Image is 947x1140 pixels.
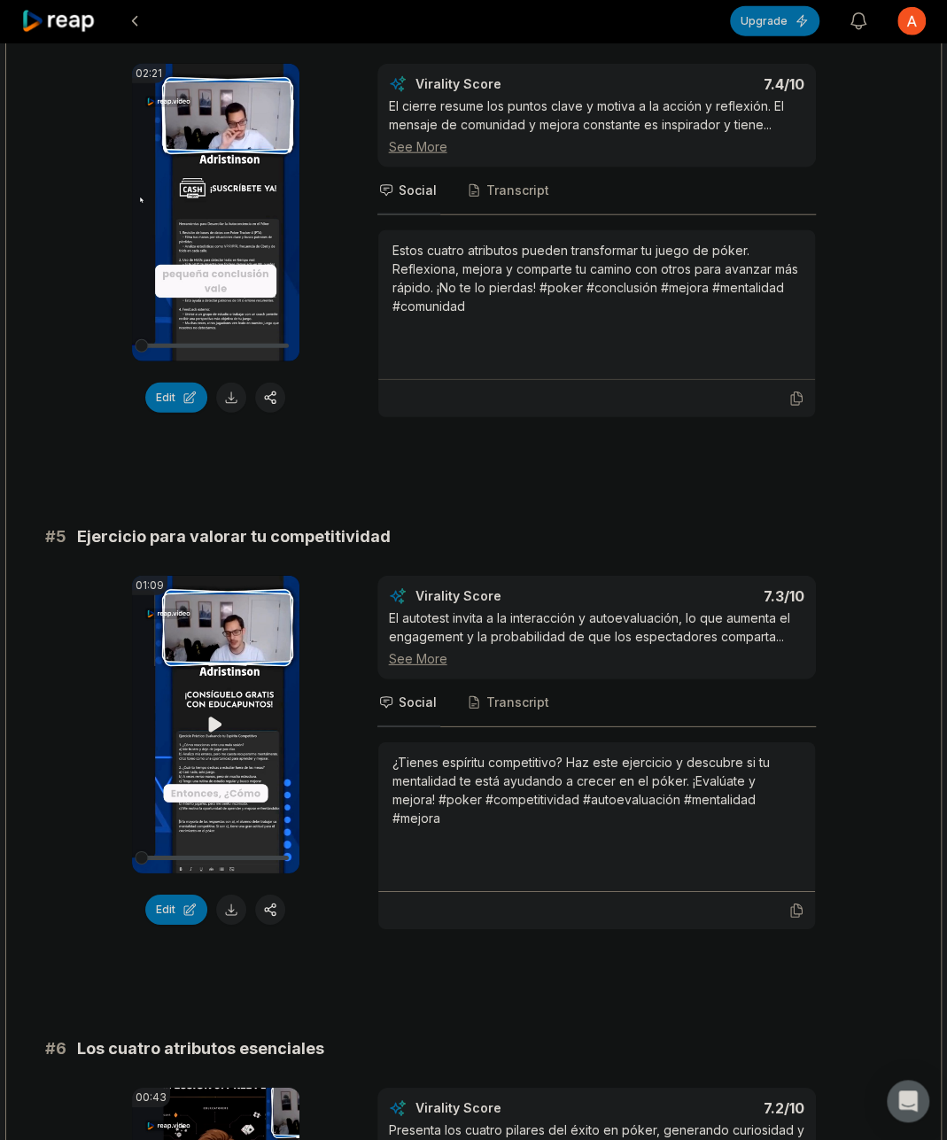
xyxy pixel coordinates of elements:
[145,895,207,925] button: Edit
[389,97,804,156] div: El cierre resume los puntos clave y motiva a la acción y reflexión. El mensaje de comunidad y mej...
[730,6,819,36] button: Upgrade
[389,609,804,668] div: El autotest invita a la interacción y autoevaluación, lo que aumenta el engagement y la probabili...
[392,753,801,827] div: ¿Tienes espíritu competitivo? Haz este ejercicio y descubre si tu mentalidad te está ayudando a c...
[614,587,804,605] div: 7.3 /10
[486,694,549,711] span: Transcript
[377,167,816,215] nav: Tabs
[145,383,207,413] button: Edit
[486,182,549,199] span: Transcript
[399,694,437,711] span: Social
[415,75,606,93] div: Virality Score
[392,241,801,315] div: Estos cuatro atributos pueden transformar tu juego de póker. Reflexiona, mejora y comparte tu cam...
[614,1099,804,1117] div: 7.2 /10
[132,576,299,873] video: Your browser does not support mp4 format.
[399,182,437,199] span: Social
[77,1036,324,1061] span: Los cuatro atributos esenciales
[415,587,606,605] div: Virality Score
[377,679,816,727] nav: Tabs
[45,1036,66,1061] span: # 6
[614,75,804,93] div: 7.4 /10
[389,649,804,668] div: See More
[45,524,66,549] span: # 5
[415,1099,606,1117] div: Virality Score
[887,1080,929,1122] div: Open Intercom Messenger
[132,64,299,361] video: Your browser does not support mp4 format.
[77,524,391,549] span: Ejercicio para valorar tu competitividad
[389,137,804,156] div: See More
